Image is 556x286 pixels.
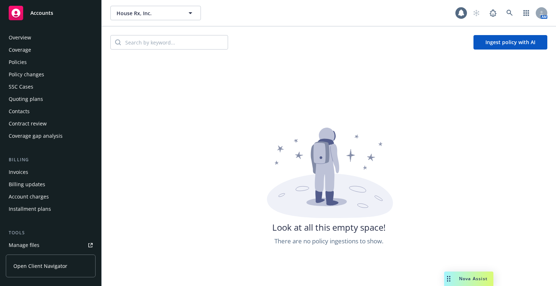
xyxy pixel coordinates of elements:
[9,191,49,202] div: Account charges
[9,130,63,142] div: Coverage gap analysis
[459,276,488,282] span: Nova Assist
[486,6,500,20] a: Report a Bug
[6,106,96,117] a: Contacts
[6,156,96,163] div: Billing
[6,81,96,93] a: SSC Cases
[6,130,96,142] a: Coverage gap analysis
[6,69,96,80] a: Policy changes
[6,203,96,215] a: Installment plans
[9,69,44,80] div: Policy changes
[6,118,96,129] a: Contract review
[9,203,51,215] div: Installment plans
[6,166,96,178] a: Invoices
[13,262,67,270] span: Open Client Navigator
[9,106,30,117] div: Contacts
[6,229,96,236] div: Tools
[6,44,96,56] a: Coverage
[444,272,453,286] div: Drag to move
[444,272,493,286] button: Nova Assist
[110,6,201,20] button: House Rx, Inc.
[9,166,28,178] div: Invoices
[9,118,47,129] div: Contract review
[9,32,31,43] div: Overview
[9,44,31,56] div: Coverage
[117,9,179,17] span: House Rx, Inc.
[9,56,27,68] div: Policies
[121,35,228,49] input: Search by keyword...
[6,56,96,68] a: Policies
[9,239,39,251] div: Manage files
[9,179,45,190] div: Billing updates
[6,93,96,105] a: Quoting plans
[6,3,96,23] a: Accounts
[6,191,96,202] a: Account charges
[9,93,43,105] div: Quoting plans
[272,221,386,234] span: Look at all this empty space!
[469,6,484,20] a: Start snowing
[473,35,547,50] button: Ingest policy with AI
[519,6,534,20] a: Switch app
[30,10,53,16] span: Accounts
[6,179,96,190] a: Billing updates
[502,6,517,20] a: Search
[6,32,96,43] a: Overview
[9,81,33,93] div: SSC Cases
[274,236,383,246] span: There are no policy ingestions to show.
[115,39,121,45] svg: Search
[6,239,96,251] a: Manage files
